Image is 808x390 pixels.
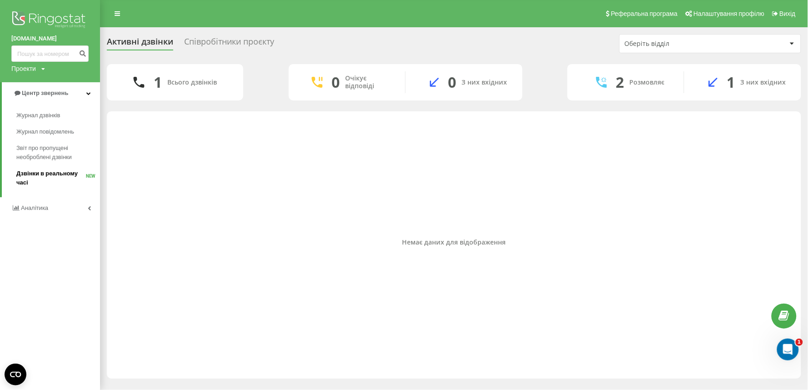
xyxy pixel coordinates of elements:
span: Вихід [780,10,796,17]
div: 1 [727,74,735,91]
input: Пошук за номером [11,45,89,62]
div: Співробітники проєкту [184,37,274,51]
a: Журнал повідомлень [16,124,100,140]
div: 2 [616,74,624,91]
button: Open CMP widget [5,364,26,385]
div: Всього дзвінків [167,79,217,86]
span: Налаштування профілю [693,10,764,17]
div: Немає даних для відображення [114,239,794,246]
div: Проекти [11,64,36,73]
div: 0 [332,74,340,91]
iframe: Intercom live chat [777,339,799,360]
a: Звіт про пропущені необроблені дзвінки [16,140,100,165]
div: 0 [448,74,457,91]
span: Журнал повідомлень [16,127,74,136]
span: Центр звернень [22,90,68,96]
span: 1 [796,339,803,346]
div: Очікує відповіді [346,75,391,90]
a: Дзвінки в реальному часіNEW [16,165,100,191]
div: З них вхідних [462,79,507,86]
span: Журнал дзвінків [16,111,60,120]
div: Розмовляє [630,79,665,86]
a: Центр звернень [2,82,100,104]
span: Аналiтика [21,205,48,211]
div: 1 [154,74,162,91]
div: З них вхідних [741,79,786,86]
a: [DOMAIN_NAME] [11,34,89,43]
div: Активні дзвінки [107,37,173,51]
span: Звіт про пропущені необроблені дзвінки [16,144,95,162]
div: Оберіть відділ [625,40,733,48]
span: Реферальна програма [611,10,678,17]
span: Дзвінки в реальному часі [16,169,86,187]
img: Ringostat logo [11,9,89,32]
a: Журнал дзвінків [16,107,100,124]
